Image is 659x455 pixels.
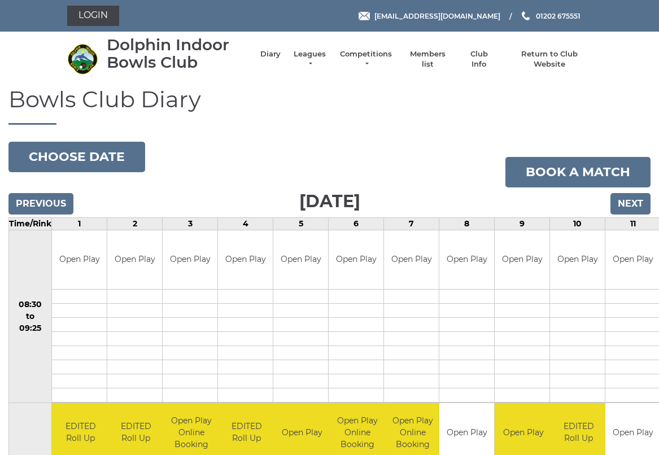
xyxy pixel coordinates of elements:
span: [EMAIL_ADDRESS][DOMAIN_NAME] [374,11,500,20]
a: Login [67,6,119,26]
td: Open Play [384,230,439,290]
td: Open Play [273,230,328,290]
a: Return to Club Website [507,49,592,69]
td: 6 [329,217,384,230]
td: Open Play [52,230,107,290]
td: 5 [273,217,329,230]
img: Email [359,12,370,20]
td: Open Play [163,230,217,290]
a: Leagues [292,49,328,69]
a: Club Info [462,49,495,69]
a: Competitions [339,49,393,69]
td: Open Play [550,230,605,290]
h1: Bowls Club Diary [8,87,651,125]
td: 4 [218,217,273,230]
a: Book a match [505,157,651,187]
td: 9 [495,217,550,230]
a: Phone us 01202 675551 [520,11,581,21]
td: Open Play [495,230,549,290]
td: 2 [107,217,163,230]
a: Members list [404,49,451,69]
button: Choose date [8,142,145,172]
input: Next [610,193,651,215]
td: Open Play [107,230,162,290]
td: Open Play [329,230,383,290]
td: Time/Rink [9,217,52,230]
td: 08:30 to 09:25 [9,230,52,403]
td: 10 [550,217,605,230]
a: Diary [260,49,281,59]
td: Open Play [218,230,273,290]
img: Phone us [522,11,530,20]
td: 8 [439,217,495,230]
td: Open Play [439,230,494,290]
img: Dolphin Indoor Bowls Club [67,43,98,75]
td: 7 [384,217,439,230]
span: 01202 675551 [536,11,581,20]
input: Previous [8,193,73,215]
a: Email [EMAIL_ADDRESS][DOMAIN_NAME] [359,11,500,21]
td: 1 [52,217,107,230]
td: 3 [163,217,218,230]
div: Dolphin Indoor Bowls Club [107,36,249,71]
